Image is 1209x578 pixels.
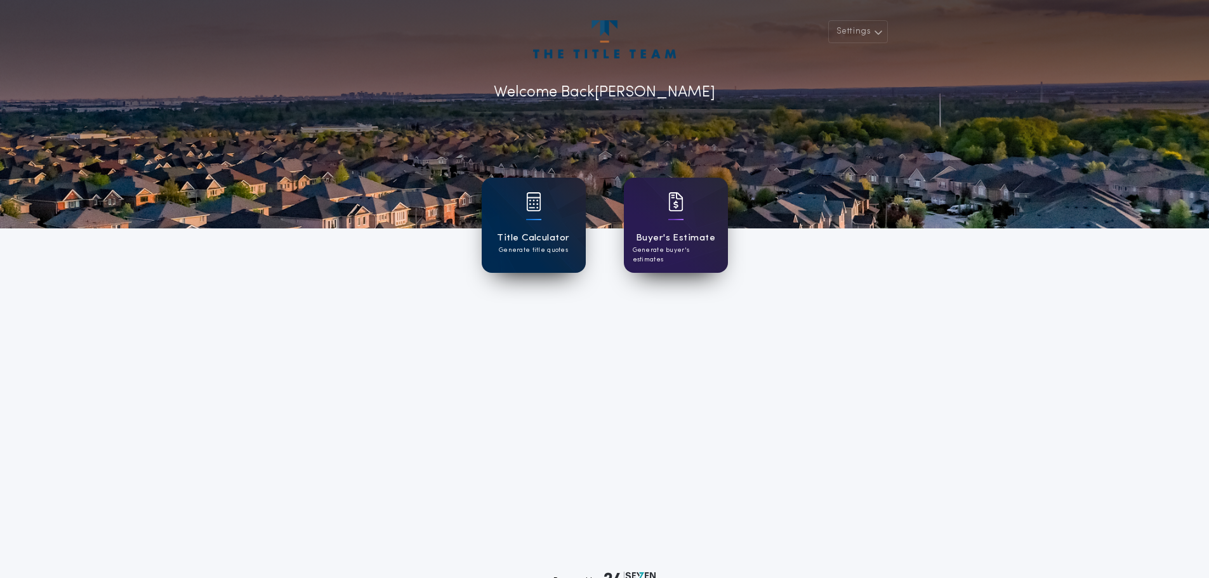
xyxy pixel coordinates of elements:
p: Welcome Back [PERSON_NAME] [494,81,715,104]
button: Settings [828,20,888,43]
p: Generate buyer's estimates [633,246,719,265]
p: Generate title quotes [499,246,568,255]
h1: Buyer's Estimate [636,231,715,246]
a: card iconBuyer's EstimateGenerate buyer's estimates [624,178,728,273]
img: card icon [526,192,541,211]
h1: Title Calculator [497,231,569,246]
img: account-logo [533,20,675,58]
a: card iconTitle CalculatorGenerate title quotes [482,178,586,273]
img: card icon [668,192,684,211]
